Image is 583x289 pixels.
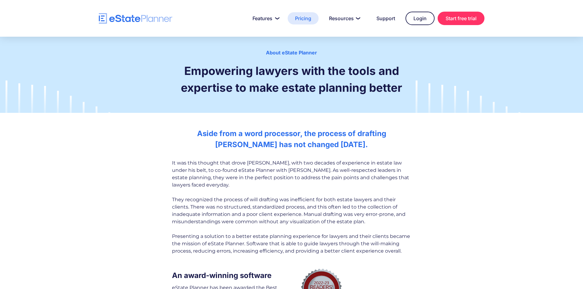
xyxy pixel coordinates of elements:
[99,13,172,24] a: home
[245,12,285,24] a: Features
[43,49,540,56] div: About eState Planner
[172,128,411,150] h2: Aside from a word processor, the process of drafting [PERSON_NAME] has not changed [DATE].
[172,270,289,281] h2: An award-winning software
[172,62,411,96] h1: Empowering lawyers with the tools and expertise to make estate planning better
[369,12,402,24] a: Support
[288,12,319,24] a: Pricing
[438,12,484,25] a: Start free trial
[405,12,435,25] a: Login
[2,9,95,56] iframe: profile
[322,12,366,24] a: Resources
[172,159,411,255] div: It was this thought that drove [PERSON_NAME], with two decades of experience in estate law under ...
